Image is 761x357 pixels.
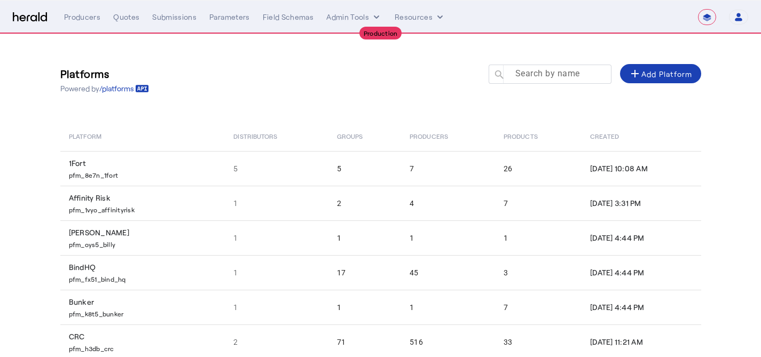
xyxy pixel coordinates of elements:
th: Platform [60,121,225,151]
td: [PERSON_NAME] [60,220,225,255]
p: pfm_8e7n_1fort [69,169,221,179]
td: 7 [495,290,582,324]
td: 45 [401,255,495,290]
th: Products [495,121,582,151]
td: 7 [495,186,582,220]
p: pfm_k8t5_bunker [69,307,221,318]
td: Affinity Risk [60,186,225,220]
td: BindHQ [60,255,225,290]
div: Add Platform [629,67,693,80]
td: 4 [401,186,495,220]
button: internal dropdown menu [326,12,382,22]
button: Add Platform [620,64,701,83]
div: Parameters [209,12,250,22]
th: Distributors [225,121,328,151]
td: 1 [401,220,495,255]
td: 1 [328,220,401,255]
mat-icon: add [629,67,641,80]
img: Herald Logo [13,12,47,22]
td: 1 [225,220,328,255]
td: 3 [495,255,582,290]
p: pfm_h3db_crc [69,342,221,353]
td: 1 [225,255,328,290]
td: Bunker [60,290,225,324]
td: 17 [328,255,401,290]
mat-label: Search by name [515,68,580,78]
p: pfm_oys5_billy [69,238,221,249]
td: 2 [328,186,401,220]
div: Production [359,27,402,39]
h3: Platforms [60,66,149,81]
td: 5 [328,151,401,186]
div: Producers [64,12,100,22]
mat-icon: search [489,69,507,82]
p: pfm_1vyo_affinityrisk [69,203,221,214]
td: 1 [401,290,495,324]
td: [DATE] 10:08 AM [582,151,701,186]
td: 1Fort [60,151,225,186]
td: 1 [225,186,328,220]
td: 7 [401,151,495,186]
p: Powered by [60,83,149,94]
td: [DATE] 4:44 PM [582,255,701,290]
td: 5 [225,151,328,186]
td: [DATE] 4:44 PM [582,220,701,255]
p: pfm_fx51_bind_hq [69,273,221,283]
div: Quotes [113,12,139,22]
a: /platforms [99,83,149,94]
div: Submissions [152,12,197,22]
td: [DATE] 4:44 PM [582,290,701,324]
th: Producers [401,121,495,151]
th: Groups [328,121,401,151]
td: 26 [495,151,582,186]
button: Resources dropdown menu [395,12,445,22]
td: 1 [328,290,401,324]
td: [DATE] 3:31 PM [582,186,701,220]
td: 1 [225,290,328,324]
td: 1 [495,220,582,255]
th: Created [582,121,701,151]
div: Field Schemas [263,12,314,22]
